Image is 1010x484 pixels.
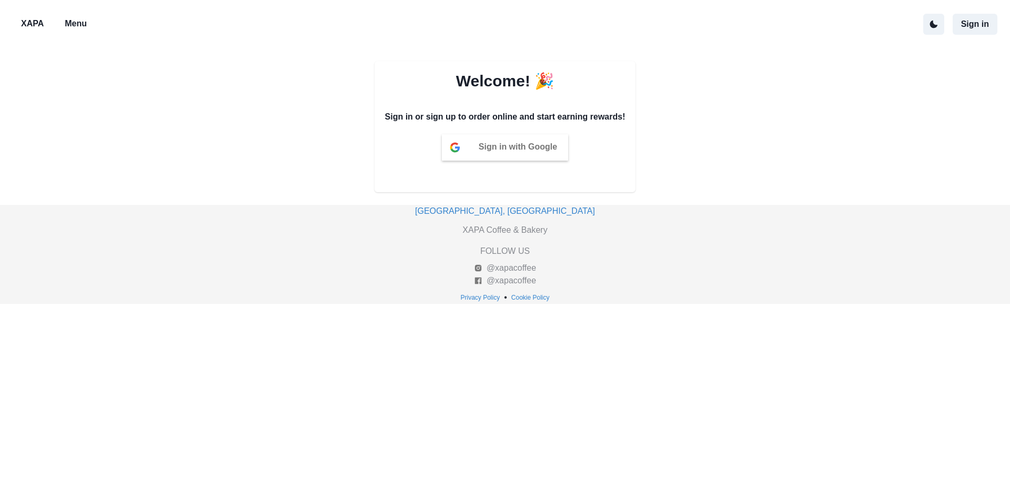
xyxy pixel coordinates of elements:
[65,17,87,30] p: Menu
[462,224,547,236] p: XAPA Coffee & Bakery
[385,112,625,122] h2: Sign in or sign up to order online and start earning rewards!
[923,14,944,35] button: active dark theme mode
[415,206,595,215] a: [GEOGRAPHIC_DATA], [GEOGRAPHIC_DATA]
[504,291,507,304] p: •
[461,293,500,302] p: Privacy Policy
[21,17,44,30] p: XAPA
[456,72,554,91] h2: Welcome! 🎉
[511,293,550,302] p: Cookie Policy
[442,134,568,161] div: Sign in with Google
[474,274,536,287] a: @xapacoffee
[479,142,557,151] span: Sign in with Google
[953,14,997,35] button: Sign in
[480,245,530,258] p: FOLLOW US
[474,262,536,274] a: @xapacoffee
